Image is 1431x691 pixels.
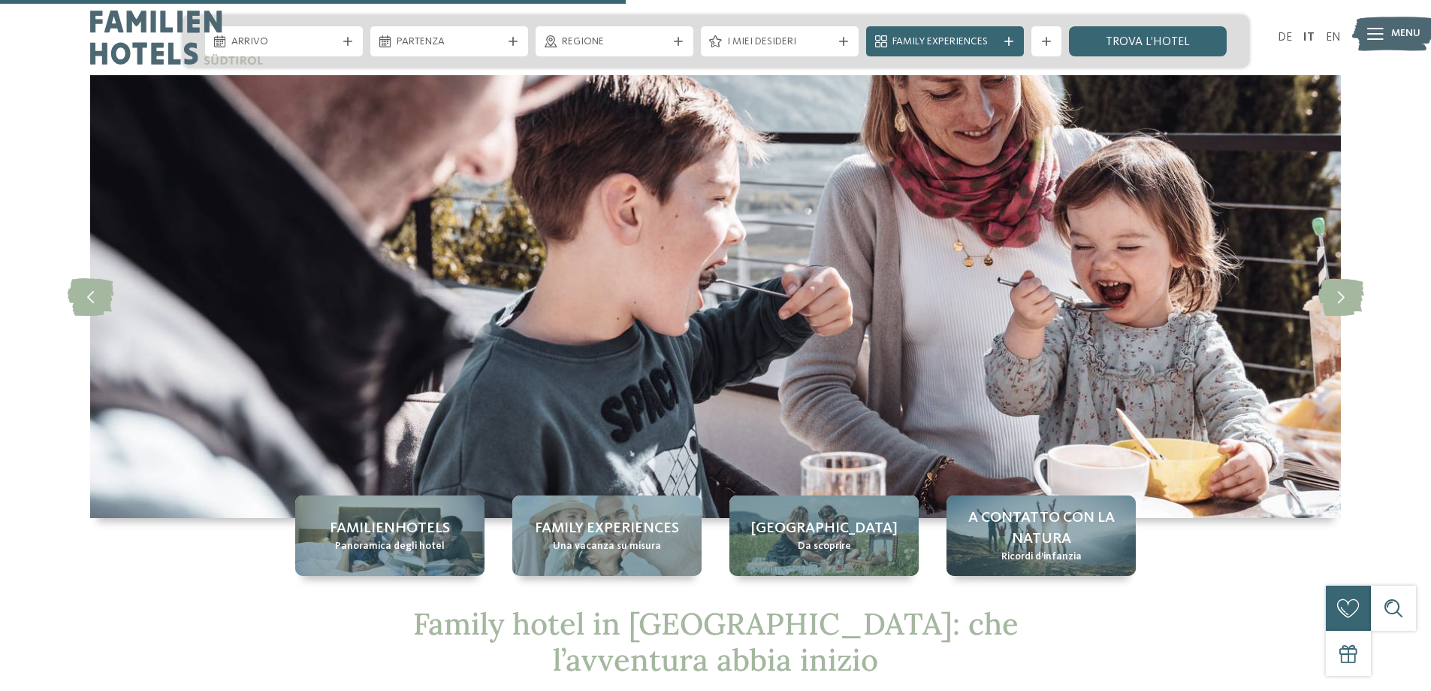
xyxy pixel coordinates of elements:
[1326,32,1341,44] a: EN
[946,496,1136,576] a: Family hotel in Trentino Alto Adige: la vacanza ideale per grandi e piccini A contatto con la nat...
[330,518,450,539] span: Familienhotels
[295,496,485,576] a: Family hotel in Trentino Alto Adige: la vacanza ideale per grandi e piccini Familienhotels Panora...
[962,508,1121,550] span: A contatto con la natura
[1391,26,1420,41] span: Menu
[1001,550,1082,565] span: Ricordi d’infanzia
[413,605,1019,679] span: Family hotel in [GEOGRAPHIC_DATA]: che l’avventura abbia inizio
[798,539,851,554] span: Da scoprire
[512,496,702,576] a: Family hotel in Trentino Alto Adige: la vacanza ideale per grandi e piccini Family experiences Un...
[1303,32,1315,44] a: IT
[751,518,898,539] span: [GEOGRAPHIC_DATA]
[535,518,679,539] span: Family experiences
[553,539,661,554] span: Una vacanza su misura
[90,75,1341,518] img: Family hotel in Trentino Alto Adige: la vacanza ideale per grandi e piccini
[1278,32,1292,44] a: DE
[729,496,919,576] a: Family hotel in Trentino Alto Adige: la vacanza ideale per grandi e piccini [GEOGRAPHIC_DATA] Da ...
[335,539,445,554] span: Panoramica degli hotel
